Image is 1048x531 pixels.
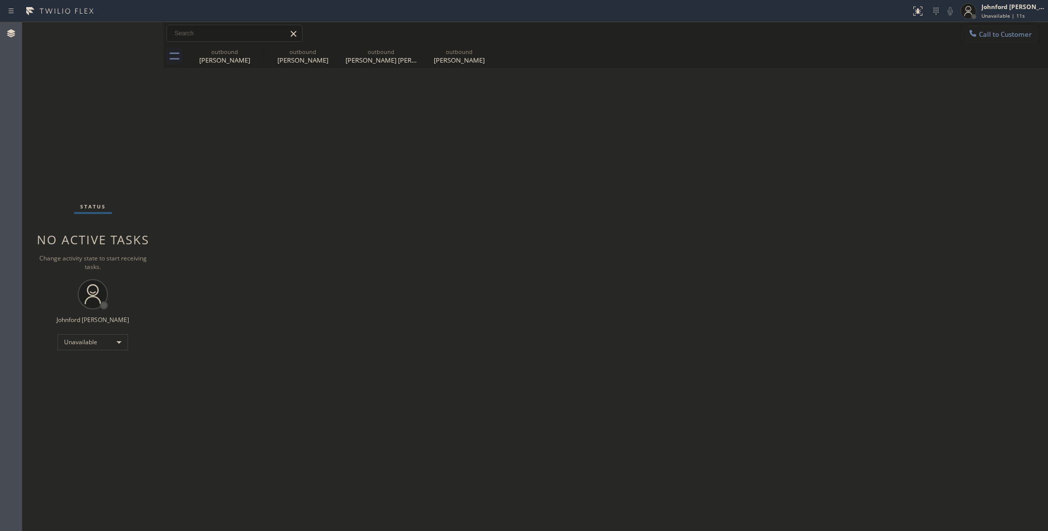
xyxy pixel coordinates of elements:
[421,45,497,68] div: David Shapero
[187,45,263,68] div: Megan Preudshop
[187,48,263,56] div: outbound
[39,254,147,271] span: Change activity state to start receiving tasks.
[56,315,129,324] div: Johnford [PERSON_NAME]
[167,25,302,41] input: Search
[981,12,1025,19] span: Unavailable | 11s
[37,231,149,248] span: No active tasks
[265,45,341,68] div: Bruce Blank
[57,334,128,350] div: Unavailable
[343,56,419,65] div: [PERSON_NAME] [PERSON_NAME]
[265,56,341,65] div: [PERSON_NAME]
[343,48,419,56] div: outbound
[265,48,341,56] div: outbound
[187,56,263,65] div: [PERSON_NAME]
[943,4,957,18] button: Mute
[80,203,106,210] span: Status
[979,30,1032,39] span: Call to Customer
[961,25,1038,44] button: Call to Customer
[981,3,1045,11] div: Johnford [PERSON_NAME]
[421,56,497,65] div: [PERSON_NAME]
[421,48,497,56] div: outbound
[343,45,419,68] div: Rosen Karlebach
